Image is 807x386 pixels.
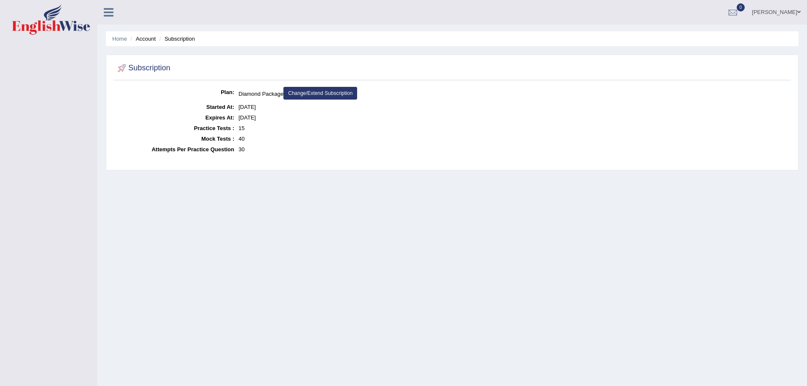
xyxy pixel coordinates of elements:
dt: Expires At: [116,112,234,123]
a: Home [112,36,127,42]
dt: Practice Tests : [116,123,234,133]
a: Change/Extend Subscription [283,87,357,100]
dt: Plan: [116,87,234,97]
li: Account [128,35,155,43]
dd: 30 [238,144,789,155]
dd: Diamond Package [238,87,789,102]
dd: 40 [238,133,789,144]
dt: Attempts Per Practice Question [116,144,234,155]
dd: [DATE] [238,112,789,123]
dd: 15 [238,123,789,133]
h2: Subscription [116,62,170,75]
dd: [DATE] [238,102,789,112]
dt: Started At: [116,102,234,112]
span: 0 [737,3,745,11]
dt: Mock Tests : [116,133,234,144]
li: Subscription [157,35,195,43]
